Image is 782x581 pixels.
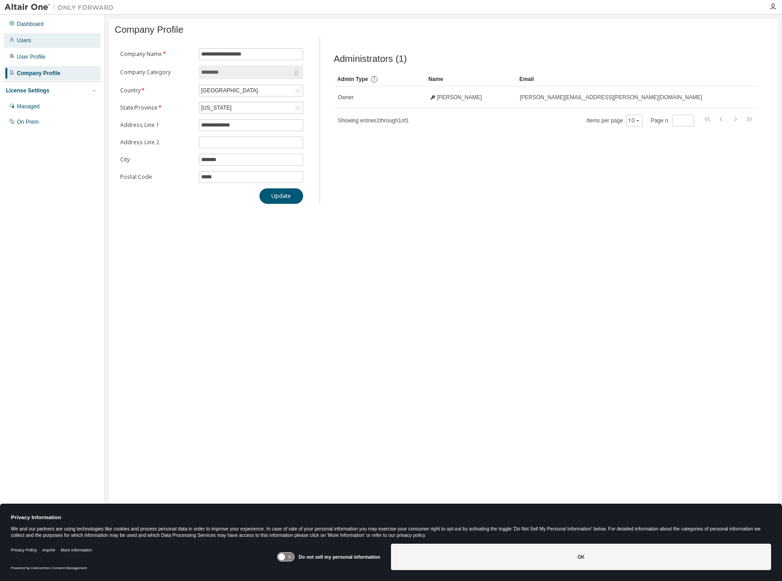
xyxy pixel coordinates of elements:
[428,72,512,86] div: Name
[120,121,193,129] label: Address Line 1
[120,104,193,111] label: State/Province
[520,94,702,101] span: [PERSON_NAME][EMAIL_ADDRESS][PERSON_NAME][DOMAIN_NAME]
[17,20,44,28] div: Dashboard
[587,115,643,126] span: Items per page
[199,85,303,96] div: [GEOGRAPHIC_DATA]
[437,94,482,101] span: [PERSON_NAME]
[259,188,303,204] button: Update
[628,117,640,124] button: 10
[17,53,46,61] div: User Profile
[120,51,193,58] label: Company Name
[337,76,368,82] span: Admin Type
[199,102,303,113] div: [US_STATE]
[120,87,193,94] label: Country
[338,117,409,124] span: Showing entries 1 through 1 of 1
[200,103,233,113] div: [US_STATE]
[6,87,49,94] div: License Settings
[17,37,31,44] div: Users
[17,70,60,77] div: Company Profile
[120,139,193,146] label: Address Line 2
[200,86,259,96] div: [GEOGRAPHIC_DATA]
[115,25,183,35] span: Company Profile
[651,115,694,126] span: Page n.
[334,54,407,64] span: Administrators (1)
[338,94,354,101] span: Owner
[120,69,193,76] label: Company Category
[17,103,40,110] div: Managed
[17,118,39,126] div: On Prem
[120,173,193,181] label: Postal Code
[519,72,733,86] div: Email
[5,3,118,12] img: Altair One
[120,156,193,163] label: City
